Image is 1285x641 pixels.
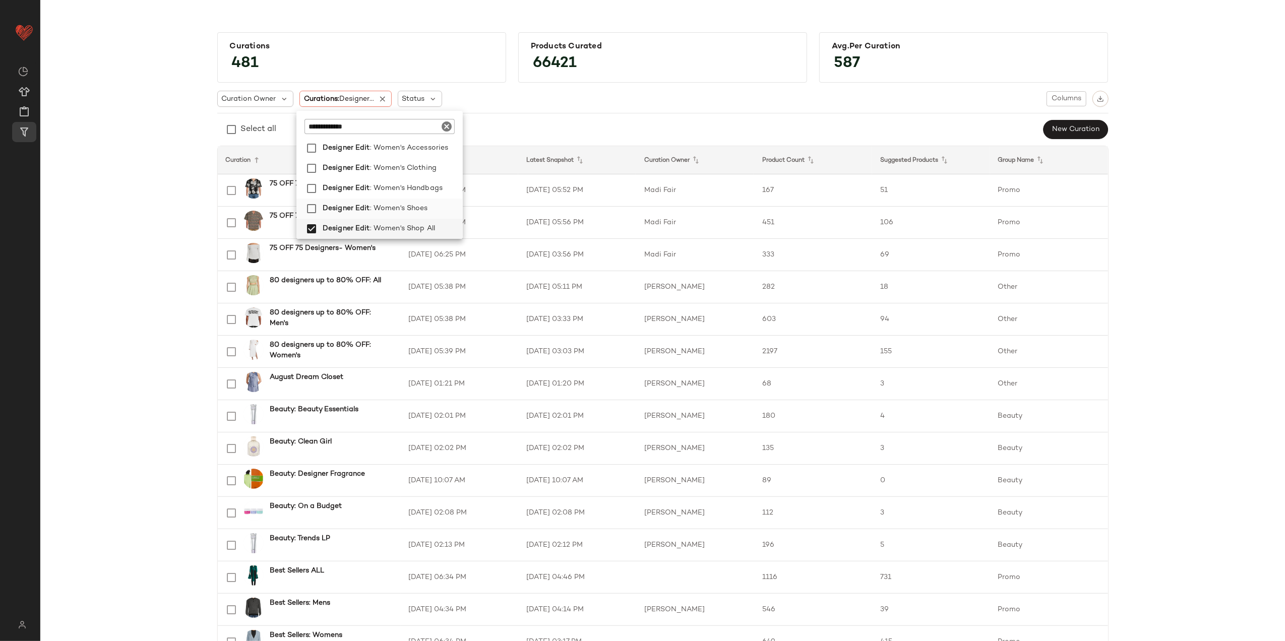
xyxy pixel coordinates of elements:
td: Madi Fair [636,207,754,239]
span: : Women's Accessories [370,138,449,158]
b: 75 OFF 75 Designers - Men's [270,178,365,189]
span: Designer Edit [323,199,370,219]
b: 75 OFF 75 Designers - Shop All [270,211,375,221]
td: [DATE] 01:20 PM [518,368,636,400]
span: New Curation [1052,125,1099,134]
td: Promo [990,174,1108,207]
td: 333 [754,239,872,271]
th: Suggested Products [872,146,990,174]
td: Beauty [990,497,1108,529]
span: Designer Edit [323,178,370,199]
td: [DATE] 02:02 PM [518,432,636,465]
td: 69 [872,239,990,271]
td: [PERSON_NAME] [636,368,754,400]
td: 106 [872,207,990,239]
td: 94 [872,303,990,336]
td: 51 [872,174,990,207]
td: 68 [754,368,872,400]
td: [DATE] 05:39 PM [401,336,519,368]
td: [DATE] 02:13 PM [401,529,519,561]
td: [DATE] 02:08 PM [518,497,636,529]
span: : Women's Handbags [370,178,443,199]
td: 451 [754,207,872,239]
img: svg%3e [18,67,28,77]
td: 731 [872,561,990,594]
div: Avg.per Curation [832,42,1095,51]
td: [DATE] 10:07 AM [518,465,636,497]
td: 135 [754,432,872,465]
td: 2197 [754,336,872,368]
td: 5 [872,529,990,561]
span: Status [402,94,425,104]
td: 603 [754,303,872,336]
td: [DATE] 01:21 PM [401,368,519,400]
td: [PERSON_NAME] [636,497,754,529]
b: Beauty: Trends LP [270,533,330,544]
td: [PERSON_NAME] [636,432,754,465]
td: Beauty [990,400,1108,432]
td: [PERSON_NAME] [636,529,754,561]
b: Beauty: On a Budget [270,501,342,511]
td: [DATE] 05:38 PM [401,303,519,336]
td: 167 [754,174,872,207]
span: 66421 [523,45,587,82]
td: [DATE] 02:12 PM [518,529,636,561]
td: [DATE] 02:08 PM [401,497,519,529]
b: August Dream Closet [270,372,343,382]
td: 546 [754,594,872,626]
span: Curations: [304,94,374,104]
td: 89 [754,465,872,497]
th: Group Name [990,146,1108,174]
b: Best Sellers: Mens [270,598,330,608]
b: 75 OFF 75 Designers- Women's [270,243,376,253]
span: Columns [1051,95,1081,103]
td: [DATE] 03:03 PM [518,336,636,368]
td: Promo [990,239,1108,271]
td: 196 [754,529,872,561]
td: [PERSON_NAME] [636,465,754,497]
td: 39 [872,594,990,626]
td: 155 [872,336,990,368]
td: [PERSON_NAME] [636,400,754,432]
img: svg%3e [12,621,32,629]
td: Other [990,303,1108,336]
span: Designer Edit [323,138,370,158]
span: 587 [824,45,870,82]
td: 4 [872,400,990,432]
td: [DATE] 05:52 PM [518,174,636,207]
td: [DATE] 04:14 PM [518,594,636,626]
td: 112 [754,497,872,529]
td: 0 [872,465,990,497]
td: Madi Fair [636,239,754,271]
b: Best Sellers: Womens [270,630,342,640]
b: 80 designers up to 80% OFF: Men's [270,307,389,329]
td: [DATE] 06:34 PM [401,561,519,594]
span: : Women's Clothing [370,158,437,178]
td: [DATE] 03:33 PM [518,303,636,336]
div: Select all [241,123,277,136]
td: Promo [990,561,1108,594]
td: [DATE] 05:56 PM [518,207,636,239]
img: svg%3e [1097,95,1104,102]
td: Promo [990,207,1108,239]
button: New Curation [1043,120,1108,139]
td: [PERSON_NAME] [636,594,754,626]
td: Madi Fair [636,174,754,207]
td: [PERSON_NAME] [636,336,754,368]
b: 80 designers up to 80% OFF: All [270,275,381,286]
b: 80 designers up to 80% OFF: Women's [270,340,389,361]
td: 3 [872,368,990,400]
div: Products Curated [531,42,794,51]
td: Other [990,336,1108,368]
i: Clear [441,120,453,133]
td: 18 [872,271,990,303]
td: Promo [990,594,1108,626]
button: Columns [1047,91,1086,106]
td: 282 [754,271,872,303]
td: Beauty [990,465,1108,497]
th: Latest Snapshot [518,146,636,174]
td: Other [990,368,1108,400]
td: [DATE] 04:34 PM [401,594,519,626]
th: Curation [218,146,401,174]
td: [DATE] 10:07 AM [401,465,519,497]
